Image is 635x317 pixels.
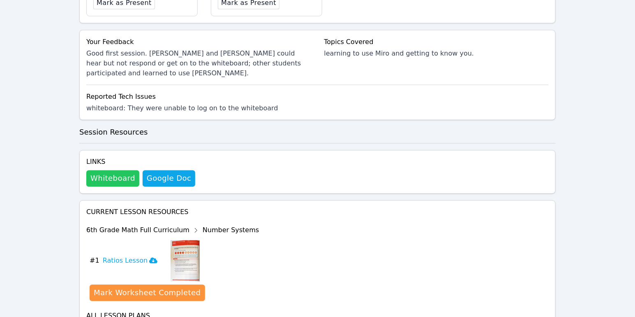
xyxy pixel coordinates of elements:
span: # 1 [90,256,99,266]
div: Good first session. [PERSON_NAME] and [PERSON_NAME] could hear but not respond or get on to the w... [86,49,311,78]
h4: Current Lesson Resources [86,207,549,217]
button: Mark Worksheet Completed [90,285,205,301]
h3: Ratios Lesson [103,256,158,266]
h3: Session Resources [79,127,556,138]
div: Mark Worksheet Completed [94,287,201,299]
a: Google Doc [143,170,195,187]
h4: Links [86,157,195,167]
li: whiteboard : They were unable to log on to the whiteboard [86,103,549,113]
div: Topics Covered [324,37,549,47]
div: learning to use Miro and getting to know you. [324,49,549,58]
div: 6th Grade Math Full Curriculum Number Systems [86,224,259,237]
div: Reported Tech Issues [86,92,549,102]
button: Whiteboard [86,170,139,187]
button: #1Ratios Lesson [90,240,164,282]
img: Ratios Lesson [171,240,200,282]
div: Your Feedback [86,37,311,47]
